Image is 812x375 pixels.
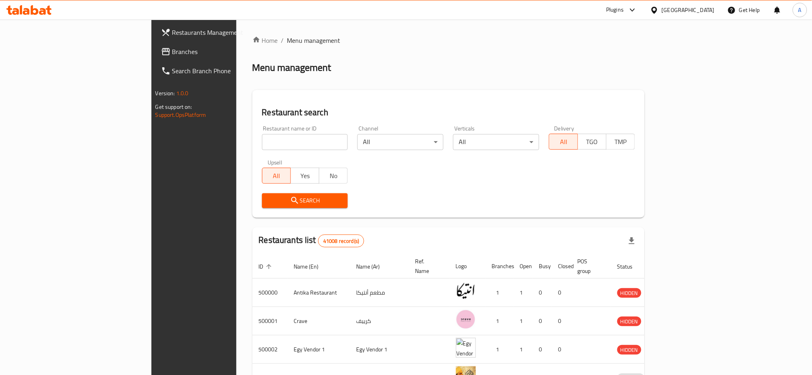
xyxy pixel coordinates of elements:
[552,335,571,364] td: 0
[350,279,409,307] td: مطعم أنتيكا
[252,61,331,74] h2: Menu management
[554,126,574,131] label: Delivery
[617,317,641,326] span: HIDDEN
[622,231,641,251] div: Export file
[617,262,643,271] span: Status
[262,193,348,208] button: Search
[287,36,341,45] span: Menu management
[357,134,443,150] div: All
[552,307,571,335] td: 0
[486,254,514,279] th: Branches
[259,262,274,271] span: ID
[606,134,635,150] button: TMP
[176,88,189,98] span: 1.0.0
[294,170,316,182] span: Yes
[617,289,641,298] span: HIDDEN
[449,254,486,279] th: Logo
[288,335,350,364] td: Egy Vendor 1
[581,136,603,148] span: TGO
[268,160,282,165] label: Upsell
[172,47,281,56] span: Branches
[456,309,476,329] img: Crave
[268,196,342,206] span: Search
[549,134,578,150] button: All
[288,279,350,307] td: Antika Restaurant
[319,168,348,184] button: No
[266,170,288,182] span: All
[252,36,645,45] nav: breadcrumb
[486,335,514,364] td: 1
[533,279,552,307] td: 0
[578,257,601,276] span: POS group
[262,168,291,184] button: All
[262,134,348,150] input: Search for restaurant name or ID..
[357,262,391,271] span: Name (Ar)
[453,134,539,150] div: All
[350,307,409,335] td: كرييف
[578,134,606,150] button: TGO
[322,170,345,182] span: No
[155,61,287,80] a: Search Branch Phone
[294,262,329,271] span: Name (En)
[486,307,514,335] td: 1
[617,345,641,355] div: HIDDEN
[155,42,287,61] a: Branches
[456,338,476,358] img: Egy Vendor 1
[172,28,281,37] span: Restaurants Management
[486,279,514,307] td: 1
[172,66,281,76] span: Search Branch Phone
[606,5,624,15] div: Plugins
[552,136,574,148] span: All
[610,136,632,148] span: TMP
[617,288,641,298] div: HIDDEN
[552,279,571,307] td: 0
[514,254,533,279] th: Open
[262,106,635,118] h2: Restaurant search
[155,88,175,98] span: Version:
[318,237,364,245] span: 41008 record(s)
[533,335,552,364] td: 0
[514,335,533,364] td: 1
[617,345,641,355] span: HIDDEN
[290,168,319,184] button: Yes
[155,102,192,112] span: Get support on:
[514,307,533,335] td: 1
[155,110,206,120] a: Support.OpsPlatform
[318,235,364,247] div: Total records count
[798,6,802,14] span: A
[662,6,715,14] div: [GEOGRAPHIC_DATA]
[533,254,552,279] th: Busy
[456,281,476,301] img: Antika Restaurant
[514,279,533,307] td: 1
[259,234,365,247] h2: Restaurants list
[415,257,440,276] span: Ref. Name
[288,307,350,335] td: Crave
[155,23,287,42] a: Restaurants Management
[552,254,571,279] th: Closed
[350,335,409,364] td: Egy Vendor 1
[533,307,552,335] td: 0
